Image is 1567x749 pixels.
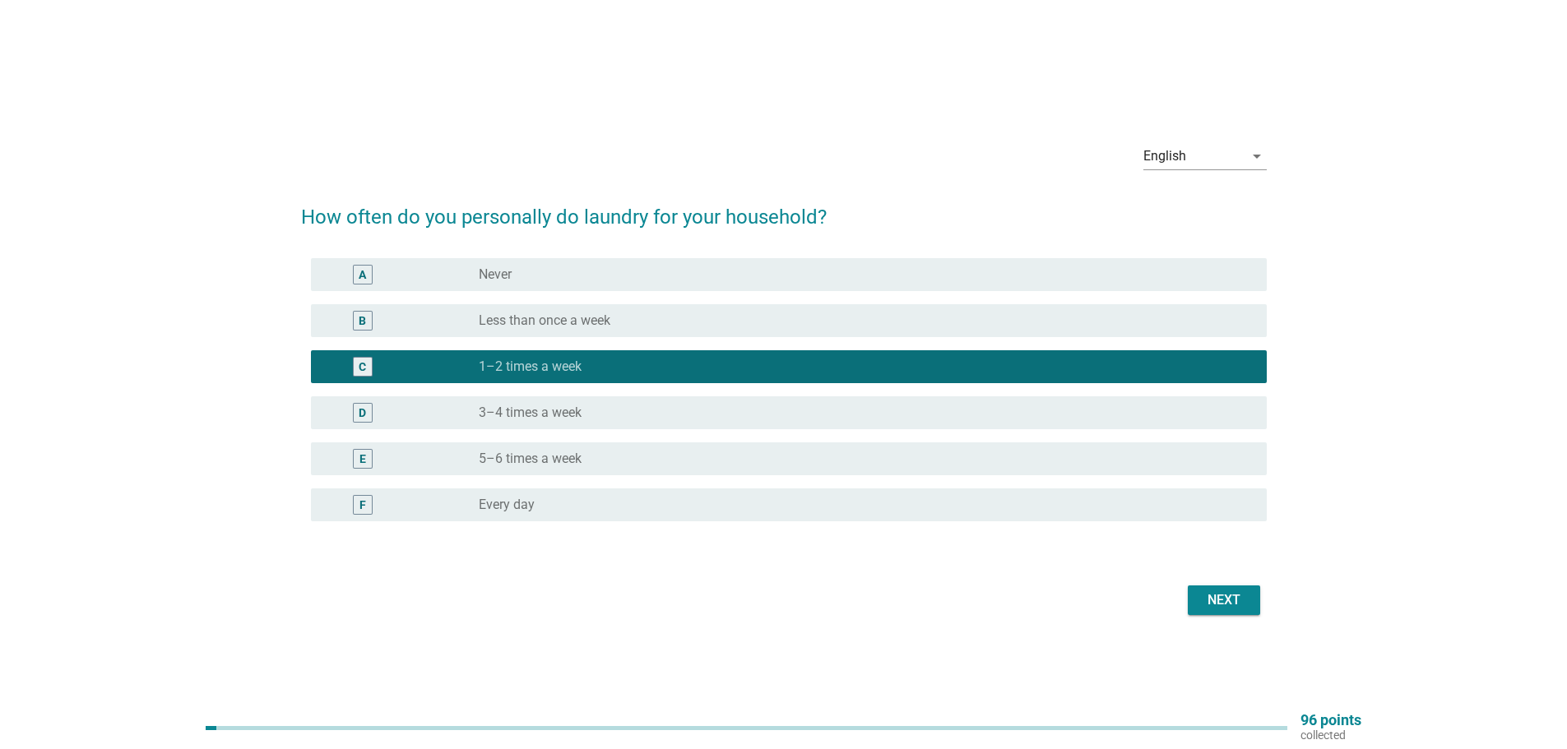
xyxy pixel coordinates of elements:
label: 3–4 times a week [479,405,582,421]
div: English [1143,149,1186,164]
div: F [359,496,366,513]
label: Less than once a week [479,312,610,329]
i: arrow_drop_down [1247,146,1267,166]
div: D [359,404,366,421]
label: 1–2 times a week [479,358,582,375]
p: 96 points [1300,713,1361,728]
div: A [359,266,366,283]
label: Never [479,266,512,283]
label: 5–6 times a week [479,451,582,467]
label: Every day [479,497,535,513]
h2: How often do you personally do laundry for your household? [301,186,1267,232]
div: B [359,312,366,329]
div: Next [1201,590,1247,610]
button: Next [1188,585,1260,615]
div: C [359,358,366,375]
p: collected [1300,728,1361,742]
div: E [359,450,366,467]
